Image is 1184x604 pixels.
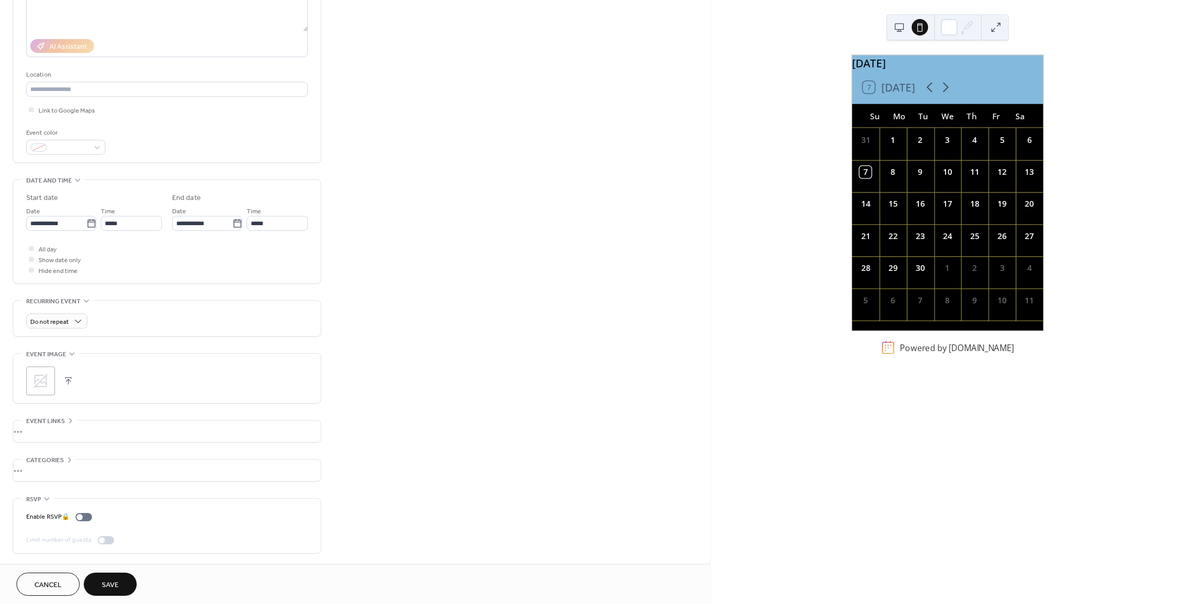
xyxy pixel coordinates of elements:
[941,134,953,146] div: 3
[914,262,926,274] div: 30
[887,295,899,306] div: 6
[887,262,899,274] div: 29
[247,206,261,217] span: Time
[959,104,984,128] div: Th
[102,580,119,591] span: Save
[860,295,872,306] div: 5
[852,55,1043,71] div: [DATE]
[863,104,887,128] div: Su
[1023,295,1035,306] div: 11
[969,295,980,306] div: 9
[1008,104,1032,128] div: Sa
[30,316,69,328] span: Do not repeat
[84,573,137,596] button: Save
[101,206,115,217] span: Time
[1023,262,1035,274] div: 4
[900,342,1014,353] div: Powered by
[26,349,66,360] span: Event image
[39,105,95,116] span: Link to Google Maps
[26,69,306,80] div: Location
[887,134,899,146] div: 1
[860,198,872,210] div: 14
[914,166,926,178] div: 9
[860,134,872,146] div: 31
[13,420,321,442] div: •••
[39,255,81,266] span: Show date only
[996,295,1008,306] div: 10
[26,535,91,545] div: Limit number of guests
[26,206,40,217] span: Date
[39,244,57,255] span: All day
[996,262,1008,274] div: 3
[39,266,78,277] span: Hide end time
[26,175,72,186] span: Date and time
[996,166,1008,178] div: 12
[914,198,926,210] div: 16
[1023,166,1035,178] div: 13
[26,455,64,466] span: Categories
[1023,198,1035,210] div: 20
[911,104,935,128] div: Tu
[1023,134,1035,146] div: 6
[887,198,899,210] div: 15
[26,367,55,395] div: ;
[172,206,186,217] span: Date
[887,166,899,178] div: 8
[16,573,80,596] button: Cancel
[887,230,899,242] div: 22
[941,230,953,242] div: 24
[935,104,959,128] div: We
[996,198,1008,210] div: 19
[941,166,953,178] div: 10
[26,127,103,138] div: Event color
[26,416,65,427] span: Event links
[984,104,1008,128] div: Fr
[914,295,926,306] div: 7
[941,295,953,306] div: 8
[969,230,980,242] div: 25
[13,460,321,481] div: •••
[34,580,62,591] span: Cancel
[1023,230,1035,242] div: 27
[996,230,1008,242] div: 26
[860,230,872,242] div: 21
[969,198,980,210] div: 18
[969,166,980,178] div: 11
[949,342,1014,353] a: [DOMAIN_NAME]
[914,230,926,242] div: 23
[941,262,953,274] div: 1
[969,262,980,274] div: 2
[26,494,41,505] span: RSVP
[860,166,872,178] div: 7
[914,134,926,146] div: 2
[172,193,201,204] div: End date
[996,134,1008,146] div: 5
[26,193,58,204] div: Start date
[969,134,980,146] div: 4
[26,296,81,307] span: Recurring event
[860,262,872,274] div: 28
[941,198,953,210] div: 17
[887,104,911,128] div: Mo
